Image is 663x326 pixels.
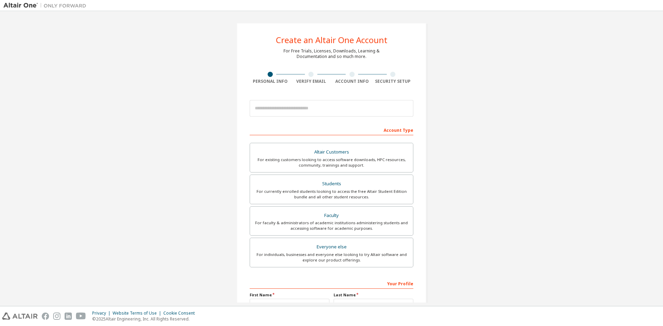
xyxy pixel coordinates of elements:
[254,189,409,200] div: For currently enrolled students looking to access the free Altair Student Edition bundle and all ...
[53,313,60,320] img: instagram.svg
[331,79,373,84] div: Account Info
[373,79,414,84] div: Security Setup
[113,310,163,316] div: Website Terms of Use
[163,310,199,316] div: Cookie Consent
[3,2,90,9] img: Altair One
[254,252,409,263] div: For individuals, businesses and everyone else looking to try Altair software and explore our prod...
[254,147,409,157] div: Altair Customers
[250,79,291,84] div: Personal Info
[291,79,332,84] div: Verify Email
[92,316,199,322] p: © 2025 Altair Engineering, Inc. All Rights Reserved.
[65,313,72,320] img: linkedin.svg
[254,211,409,220] div: Faculty
[250,278,413,289] div: Your Profile
[254,157,409,168] div: For existing customers looking to access software downloads, HPC resources, community, trainings ...
[92,310,113,316] div: Privacy
[250,292,329,298] label: First Name
[42,313,49,320] img: facebook.svg
[2,313,38,320] img: altair_logo.svg
[250,124,413,135] div: Account Type
[254,179,409,189] div: Students
[284,48,379,59] div: For Free Trials, Licenses, Downloads, Learning & Documentation and so much more.
[254,220,409,231] div: For faculty & administrators of academic institutions administering students and accessing softwa...
[276,36,387,44] div: Create an Altair One Account
[334,292,413,298] label: Last Name
[76,313,86,320] img: youtube.svg
[254,242,409,252] div: Everyone else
